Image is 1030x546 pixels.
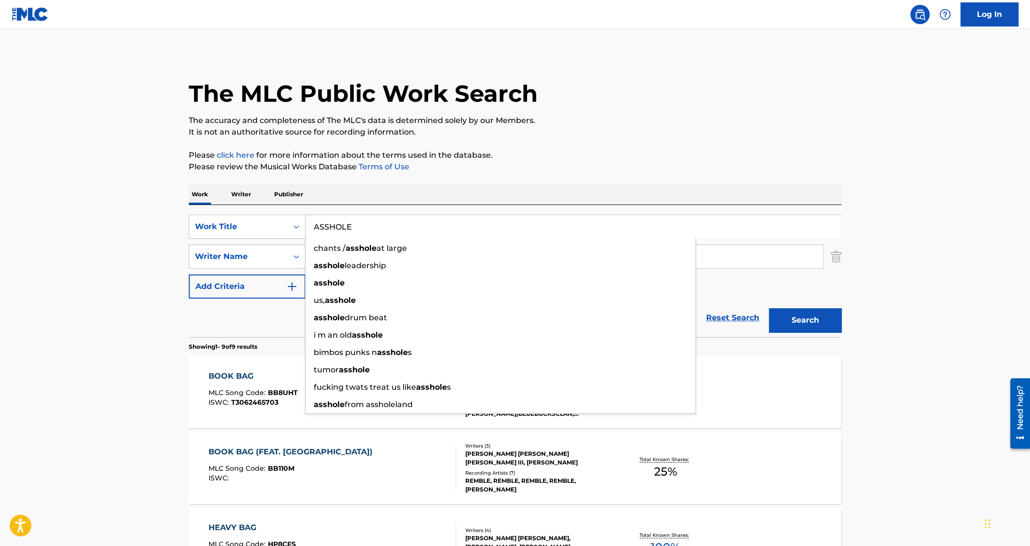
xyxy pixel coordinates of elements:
div: REMBLE, REMBLE, REMBLE, REMBLE, [PERSON_NAME] [465,477,611,494]
span: BB8UHT [268,388,298,397]
span: 25 % [654,463,677,480]
strong: asshole [416,382,447,392]
div: Help [935,5,955,24]
span: drum beat [345,313,387,322]
div: Writer Name [195,251,282,262]
p: Total Known Shares: [640,456,691,463]
iframe: Resource Center [1003,374,1030,452]
img: 9d2ae6d4665cec9f34b9.svg [286,281,298,292]
div: Drag [985,509,990,538]
form: Search Form [189,215,841,337]
a: BOOK BAGMLC Song Code:BB8UHTISWC:T3062465703Writers (3)[PERSON_NAME], [PERSON_NAME], [PERSON_NAME... [189,356,841,428]
img: Delete Criterion [831,245,841,269]
span: s [447,382,451,392]
h1: The MLC Public Work Search [189,79,538,108]
span: MLC Song Code : [209,388,268,397]
a: click here [217,150,254,160]
p: Work [189,184,211,205]
p: The accuracy and completeness of The MLC's data is determined solely by our Members. [189,115,841,126]
p: Writer [228,184,254,205]
span: s [408,348,412,357]
div: Recording Artists ( 7 ) [465,469,611,477]
p: Publisher [271,184,306,205]
span: bimbos punks n [314,348,377,357]
span: ISWC : [209,398,231,407]
a: Log In [960,2,1018,27]
a: BOOK BAG (FEAT. [GEOGRAPHIC_DATA])MLC Song Code:BB110MISWC:Writers (3)[PERSON_NAME] [PERSON_NAME]... [189,432,841,504]
p: Showing 1 - 9 of 9 results [189,342,257,351]
div: Work Title [195,221,282,232]
strong: asshole [314,400,345,409]
div: [PERSON_NAME] [PERSON_NAME] [PERSON_NAME] III, [PERSON_NAME] [465,450,611,467]
strong: asshole [346,244,376,253]
span: leadership [345,261,386,270]
div: Writers ( 3 ) [465,442,611,450]
span: tumor [314,365,339,374]
div: BOOK BAG (FEAT. [GEOGRAPHIC_DATA]) [209,446,377,458]
span: T3062465703 [231,398,278,407]
span: BB110M [268,464,294,473]
div: BOOK BAG [209,370,298,382]
span: us, [314,296,325,305]
span: ISWC : [209,474,231,482]
a: Reset Search [701,307,764,328]
img: search [914,9,926,20]
a: Public Search [910,5,930,24]
strong: asshole [314,261,345,270]
div: HEAVY BAG [209,522,296,533]
div: Writers ( 4 ) [465,527,611,534]
strong: asshole [377,348,408,357]
iframe: Chat Widget [982,500,1030,546]
strong: asshole [325,296,356,305]
p: Please for more information about the terms used in the database. [189,150,841,161]
strong: asshole [314,313,345,322]
span: fucking twats treat us like [314,382,416,392]
span: from assholeland [345,400,413,409]
p: It is not an authoritative source for recording information. [189,126,841,138]
span: at large [376,244,407,253]
p: Please review the Musical Works Database [189,161,841,173]
a: Terms of Use [357,162,409,171]
button: Search [769,308,841,332]
span: MLC Song Code : [209,464,268,473]
img: help [939,9,951,20]
strong: asshole [314,278,345,287]
strong: asshole [339,365,370,374]
span: i m an old [314,330,352,340]
strong: asshole [352,330,383,340]
img: MLC Logo [12,7,49,21]
span: chants / [314,244,346,253]
p: Total Known Shares: [640,532,691,539]
button: Add Criteria [189,274,306,299]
